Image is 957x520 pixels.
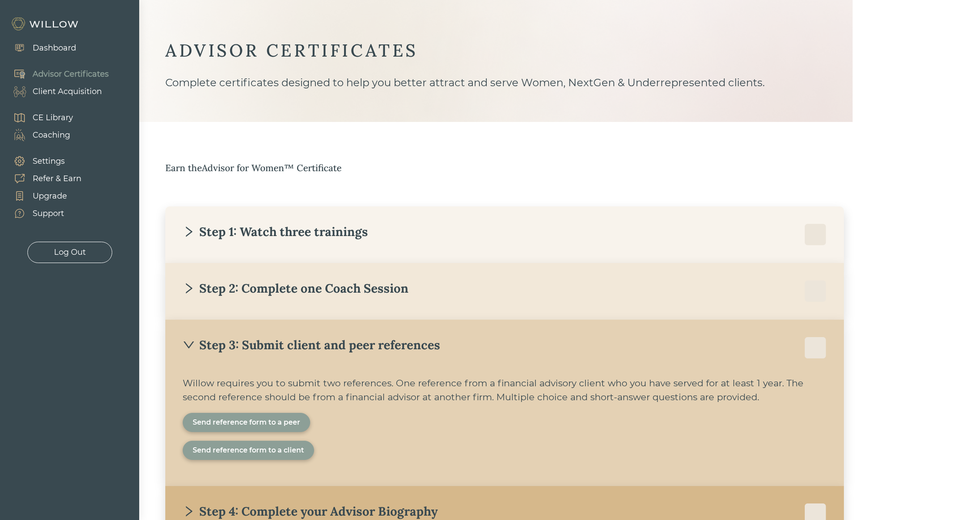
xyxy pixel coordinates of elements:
div: Refer & Earn [33,173,81,185]
span: down [183,339,195,351]
span: right [183,282,195,294]
div: Coaching [33,129,70,141]
div: Step 1: Watch three trainings [183,224,368,240]
span: right [183,226,195,238]
div: Upgrade [33,190,67,202]
a: Advisor Certificates [4,65,109,83]
div: Send reference form to a client [193,445,304,456]
img: Willow [11,17,80,31]
div: Advisor Certificates [33,68,109,80]
div: Step 3: Submit client and peer references [183,337,440,353]
div: Log Out [54,246,86,258]
div: Complete certificates designed to help you better attract and serve Women, NextGen & Underreprese... [165,75,826,122]
div: Step 4: Complete your Advisor Biography [183,503,438,519]
a: Refer & Earn [4,170,81,187]
div: Support [33,208,64,219]
div: Client Acquisition [33,86,102,98]
div: Send reference form to a peer [193,417,300,428]
a: Dashboard [4,39,76,57]
div: Settings [33,155,65,167]
button: Send reference form to a client [183,441,314,460]
div: Dashboard [33,42,76,54]
div: Step 2: Complete one Coach Session [183,280,408,296]
a: Client Acquisition [4,83,109,100]
a: Coaching [4,126,73,144]
span: right [183,505,195,517]
a: Upgrade [4,187,81,205]
div: CE Library [33,112,73,124]
a: Settings [4,152,81,170]
button: Send reference form to a peer [183,413,310,432]
a: CE Library [4,109,73,126]
div: ADVISOR CERTIFICATES [165,39,826,62]
div: Willow requires you to submit two references. One reference from a financial advisory client who ... [183,376,826,404]
div: Earn the Advisor for Women™ Certificate [165,161,879,175]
